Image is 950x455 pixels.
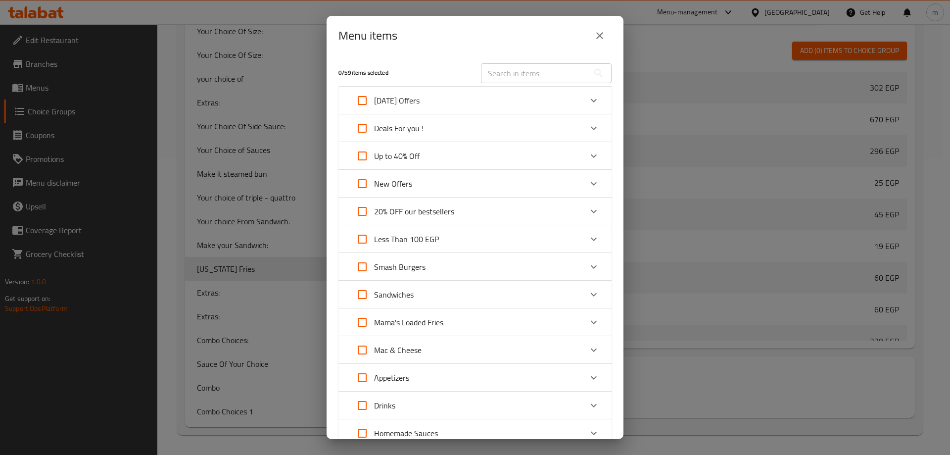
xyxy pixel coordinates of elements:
[338,253,612,281] div: Expand
[338,114,612,142] div: Expand
[374,316,443,328] p: Mama's Loaded Fries
[374,178,412,190] p: New Offers
[338,69,469,77] h5: 0 / 59 items selected
[374,205,454,217] p: 20% OFF our bestsellers
[338,336,612,364] div: Expand
[374,261,426,273] p: Smash Burgers
[481,63,589,83] input: Search in items
[338,225,612,253] div: Expand
[374,122,424,134] p: Deals For you !
[374,427,438,439] p: Homemade Sauces
[374,95,420,106] p: [DATE] Offers
[338,308,612,336] div: Expand
[374,150,420,162] p: Up to 40% Off
[338,281,612,308] div: Expand
[338,87,612,114] div: Expand
[338,392,612,419] div: Expand
[374,289,414,301] p: Sandwiches
[338,170,612,198] div: Expand
[338,419,612,447] div: Expand
[338,364,612,392] div: Expand
[374,344,422,356] p: Mac & Cheese
[374,372,409,384] p: Appetizers
[374,400,395,411] p: Drinks
[338,198,612,225] div: Expand
[338,142,612,170] div: Expand
[374,233,439,245] p: Less Than 100 EGP
[338,28,397,44] h2: Menu items
[588,24,612,48] button: close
